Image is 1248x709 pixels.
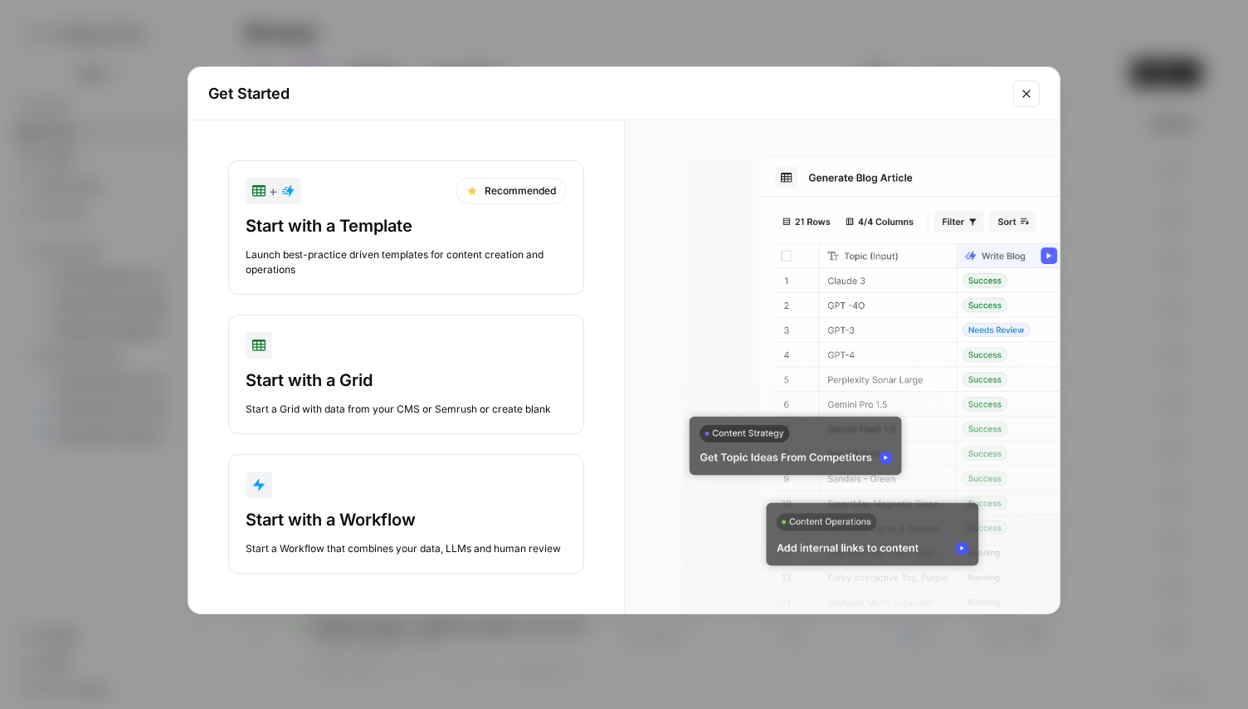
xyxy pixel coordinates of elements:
div: Recommended [456,178,567,204]
div: Start a Grid with data from your CMS or Semrush or create blank [246,402,567,417]
div: Start a Workflow that combines your data, LLMs and human review [246,541,567,556]
button: Start with a GridStart a Grid with data from your CMS or Semrush or create blank [228,315,584,434]
div: Start with a Template [246,214,567,237]
div: + [252,181,295,201]
button: Start with a WorkflowStart a Workflow that combines your data, LLMs and human review [228,454,584,574]
div: Launch best-practice driven templates for content creation and operations [246,247,567,277]
div: Start with a Workflow [246,508,567,531]
button: +RecommendedStart with a TemplateLaunch best-practice driven templates for content creation and o... [228,160,584,295]
button: Close modal [1013,81,1040,107]
div: Start with a Grid [246,369,567,392]
h2: Get Started [208,82,1003,105]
